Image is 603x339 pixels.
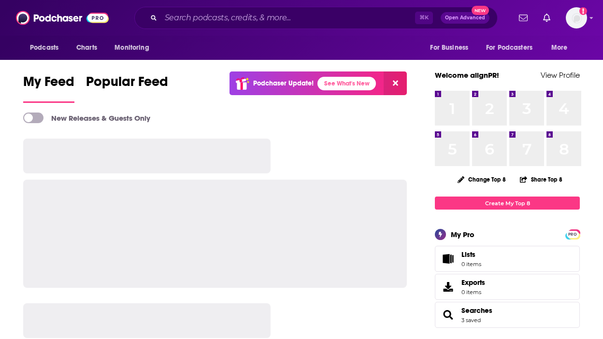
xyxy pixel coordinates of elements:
[515,10,531,26] a: Show notifications dropdown
[16,9,109,27] img: Podchaser - Follow, Share and Rate Podcasts
[452,173,512,185] button: Change Top 8
[435,246,580,272] a: Lists
[70,39,103,57] a: Charts
[134,7,498,29] div: Search podcasts, credits, & more...
[445,15,485,20] span: Open Advanced
[461,278,485,287] span: Exports
[161,10,415,26] input: Search podcasts, credits, & more...
[541,71,580,80] a: View Profile
[435,197,580,210] a: Create My Top 8
[566,7,587,28] img: User Profile
[438,280,458,294] span: Exports
[423,39,480,57] button: open menu
[115,41,149,55] span: Monitoring
[545,39,580,57] button: open menu
[23,39,71,57] button: open menu
[461,317,481,324] a: 3 saved
[23,113,150,123] a: New Releases & Guests Only
[461,261,481,268] span: 0 items
[472,6,489,15] span: New
[461,306,492,315] a: Searches
[435,274,580,300] a: Exports
[435,302,580,328] span: Searches
[461,250,481,259] span: Lists
[415,12,433,24] span: ⌘ K
[430,41,468,55] span: For Business
[519,170,563,189] button: Share Top 8
[435,71,499,80] a: Welcome alignPR!
[566,7,587,28] button: Show profile menu
[539,10,554,26] a: Show notifications dropdown
[566,7,587,28] span: Logged in as alignPR
[86,73,168,103] a: Popular Feed
[480,39,546,57] button: open menu
[438,252,458,266] span: Lists
[253,79,314,87] p: Podchaser Update!
[23,73,74,103] a: My Feed
[317,77,376,90] a: See What's New
[551,41,568,55] span: More
[438,308,458,322] a: Searches
[76,41,97,55] span: Charts
[579,7,587,15] svg: Add a profile image
[441,12,489,24] button: Open AdvancedNew
[451,230,474,239] div: My Pro
[108,39,161,57] button: open menu
[23,73,74,96] span: My Feed
[30,41,58,55] span: Podcasts
[486,41,532,55] span: For Podcasters
[461,289,485,296] span: 0 items
[461,250,475,259] span: Lists
[86,73,168,96] span: Popular Feed
[567,230,578,238] a: PRO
